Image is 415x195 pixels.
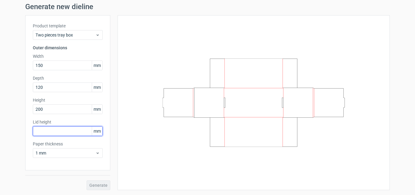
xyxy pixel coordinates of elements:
[36,32,95,38] span: Two pieces tray box
[92,83,102,92] span: mm
[36,150,95,156] span: 1 mm
[33,119,103,125] label: Lid height
[33,97,103,103] label: Height
[92,127,102,136] span: mm
[33,45,103,51] h3: Outer dimensions
[33,75,103,81] label: Depth
[92,105,102,114] span: mm
[33,53,103,59] label: Width
[33,141,103,147] label: Paper thickness
[25,3,390,10] h1: Generate new dieline
[92,61,102,70] span: mm
[33,23,103,29] label: Product template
